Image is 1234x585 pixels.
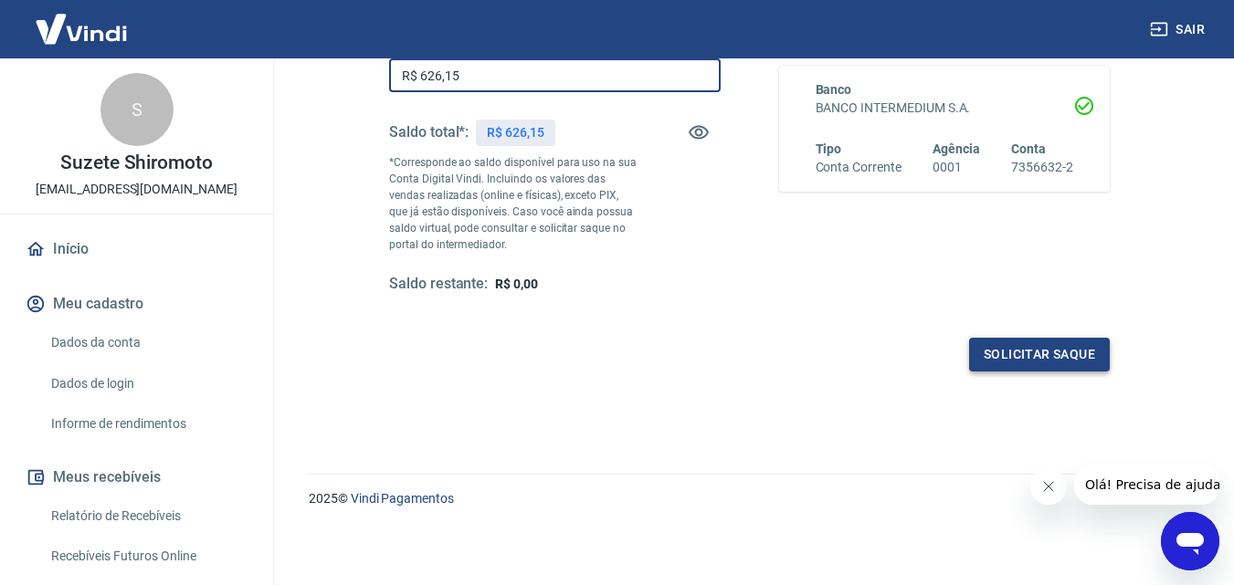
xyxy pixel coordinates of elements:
h6: 7356632-2 [1011,158,1073,177]
a: Recebíveis Futuros Online [44,538,251,575]
span: Tipo [816,141,842,156]
iframe: Fechar mensagem [1030,468,1067,505]
span: Agência [933,141,980,156]
a: Vindi Pagamentos [351,491,454,506]
a: Dados de login [44,365,251,402]
button: Meu cadastro [22,284,251,324]
h5: Saldo total*: [389,123,469,141]
button: Meus recebíveis [22,457,251,497]
button: Sair [1146,13,1212,47]
span: Olá! Precisa de ajuda? [11,13,153,27]
span: Banco [816,82,852,97]
h6: 0001 [933,158,980,177]
a: Dados da conta [44,324,251,361]
img: Vindi [22,1,141,57]
iframe: Botão para abrir a janela de mensagens [1161,512,1219,570]
h5: Saldo restante: [389,275,488,294]
h6: BANCO INTERMEDIUM S.A. [816,99,1074,118]
p: 2025 © [309,489,1190,508]
p: [EMAIL_ADDRESS][DOMAIN_NAME] [36,180,237,199]
p: *Corresponde ao saldo disponível para uso na sua Conta Digital Vindi. Incluindo os valores das ve... [389,154,638,253]
button: Solicitar saque [969,338,1110,371]
div: S [100,73,174,146]
a: Relatório de Recebíveis [44,497,251,535]
p: Suzete Shiromoto [60,153,213,172]
span: R$ 0,00 [495,277,538,291]
a: Informe de rendimentos [44,405,251,443]
iframe: Mensagem da empresa [1074,465,1219,505]
p: R$ 626,15 [487,123,544,142]
a: Início [22,229,251,269]
span: Conta [1011,141,1046,156]
h6: Conta Corrente [816,158,902,177]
